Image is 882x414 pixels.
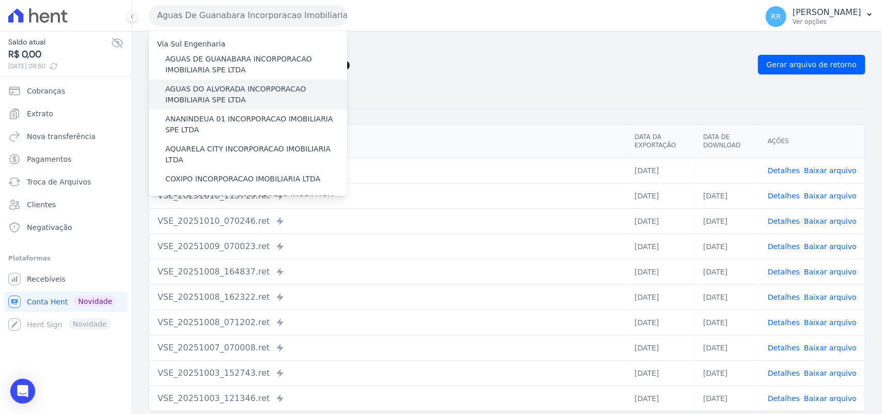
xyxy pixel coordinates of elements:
[771,13,781,20] span: RR
[768,369,800,377] a: Detalhes
[768,268,800,276] a: Detalhes
[626,234,695,259] td: [DATE]
[158,190,618,202] div: VSE_20251010_115719.ret
[8,81,123,335] nav: Sidebar
[768,318,800,327] a: Detalhes
[165,193,347,214] label: IDEALE PREMIUM INCORPORACAO IMOBILIARIA LTDA
[74,296,116,307] span: Novidade
[626,125,695,158] th: Data da Exportação
[804,268,857,276] a: Baixar arquivo
[804,166,857,175] a: Baixar arquivo
[695,284,760,310] td: [DATE]
[158,316,618,329] div: VSE_20251008_071202.ret
[626,335,695,360] td: [DATE]
[804,394,857,403] a: Baixar arquivo
[767,59,857,70] span: Gerar arquivo de retorno
[4,292,128,312] a: Conta Hent Novidade
[695,208,760,234] td: [DATE]
[158,367,618,379] div: VSE_20251003_152743.ret
[626,208,695,234] td: [DATE]
[149,5,347,26] button: Aguas De Guanabara Incorporacao Imobiliaria SPE LTDA
[793,7,861,18] p: [PERSON_NAME]
[165,144,347,165] label: AQUARELA CITY INCORPORACAO IMOBILIARIA LTDA
[165,84,347,105] label: AGUAS DO ALVORADA INCORPORACAO IMOBILIARIA SPE LTDA
[27,131,96,142] span: Nova transferência
[695,310,760,335] td: [DATE]
[158,291,618,303] div: VSE_20251008_162322.ret
[165,54,347,75] label: AGUAS DE GUANABARA INCORPORACAO IMOBILIARIA SPE LTDA
[4,217,128,238] a: Negativação
[8,252,123,265] div: Plataformas
[8,37,111,48] span: Saldo atual
[695,360,760,386] td: [DATE]
[158,266,618,278] div: VSE_20251008_164837.ret
[4,103,128,124] a: Extrato
[27,177,91,187] span: Troca de Arquivos
[758,55,865,74] a: Gerar arquivo de retorno
[768,217,800,225] a: Detalhes
[27,109,53,119] span: Extrato
[768,344,800,352] a: Detalhes
[695,386,760,411] td: [DATE]
[626,310,695,335] td: [DATE]
[27,297,68,307] span: Conta Hent
[27,154,71,164] span: Pagamentos
[768,192,800,200] a: Detalhes
[695,183,760,208] td: [DATE]
[768,293,800,301] a: Detalhes
[4,172,128,192] a: Troca de Arquivos
[158,342,618,354] div: VSE_20251007_070008.ret
[695,335,760,360] td: [DATE]
[149,57,750,72] h2: Exportações de Retorno
[626,386,695,411] td: [DATE]
[4,81,128,101] a: Cobranças
[768,394,800,403] a: Detalhes
[8,62,111,71] span: [DATE] 09:50
[165,114,347,135] label: ANANINDEUA 01 INCORPORACAO IMOBILIARIA SPE LTDA
[804,192,857,200] a: Baixar arquivo
[804,318,857,327] a: Baixar arquivo
[793,18,861,26] p: Ver opções
[695,259,760,284] td: [DATE]
[158,164,618,177] div: VSE_20251014_070651.ret
[165,174,320,185] label: COXIPO INCORPORACAO IMOBILIARIA LTDA
[768,242,800,251] a: Detalhes
[158,392,618,405] div: VSE_20251003_121346.ret
[4,126,128,147] a: Nova transferência
[804,369,857,377] a: Baixar arquivo
[27,222,72,233] span: Negativação
[695,234,760,259] td: [DATE]
[157,40,225,48] label: Via Sul Engenharia
[760,125,865,158] th: Ações
[626,284,695,310] td: [DATE]
[626,183,695,208] td: [DATE]
[158,215,618,227] div: VSE_20251010_070246.ret
[768,166,800,175] a: Detalhes
[27,274,66,284] span: Recebíveis
[149,125,626,158] th: Arquivo
[757,2,882,31] button: RR [PERSON_NAME] Ver opções
[158,240,618,253] div: VSE_20251009_070023.ret
[4,194,128,215] a: Clientes
[626,360,695,386] td: [DATE]
[27,200,56,210] span: Clientes
[695,125,760,158] th: Data de Download
[804,293,857,301] a: Baixar arquivo
[804,242,857,251] a: Baixar arquivo
[8,48,111,62] span: R$ 0,00
[149,40,865,51] nav: Breadcrumb
[10,379,35,404] div: Open Intercom Messenger
[4,269,128,289] a: Recebíveis
[27,86,65,96] span: Cobranças
[4,149,128,170] a: Pagamentos
[626,158,695,183] td: [DATE]
[804,217,857,225] a: Baixar arquivo
[804,344,857,352] a: Baixar arquivo
[626,259,695,284] td: [DATE]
